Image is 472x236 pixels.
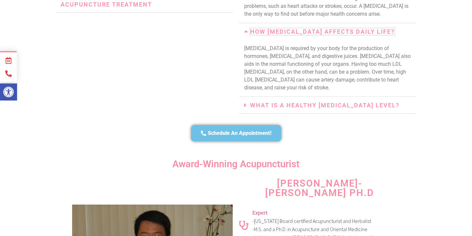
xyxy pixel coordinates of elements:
a: HOW [MEDICAL_DATA] AFFECTS DAILY LIFE? [250,28,395,35]
span: Schedule An Appointment! [208,130,271,137]
b: Expert [252,210,267,216]
div: HOW [MEDICAL_DATA] AFFECTS DAILY LIFE? [239,40,416,97]
h3: [PERSON_NAME]-[PERSON_NAME] Ph.D [239,179,400,198]
font: - [252,218,254,224]
p: Award-Winning Acupuncturist [52,159,420,169]
font: M.S. and a Ph.D. in Acupuncture and Oriental Medicine [254,226,367,232]
h3: WHAT IS A HEALTHY [MEDICAL_DATA] LEVEL? [239,97,416,114]
font: [US_STATE] Board certified Acupuncturist and Herbalist [254,218,371,224]
p: [MEDICAL_DATA] is required by your body for the production of hormones, [MEDICAL_DATA], and diges... [244,45,411,92]
font: - [252,226,254,232]
a: Schedule An Appointment! [191,125,281,142]
h3: HOW [MEDICAL_DATA] AFFECTS DAILY LIFE? [239,23,416,40]
a: WHAT IS A HEALTHY [MEDICAL_DATA] LEVEL? [250,102,400,109]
